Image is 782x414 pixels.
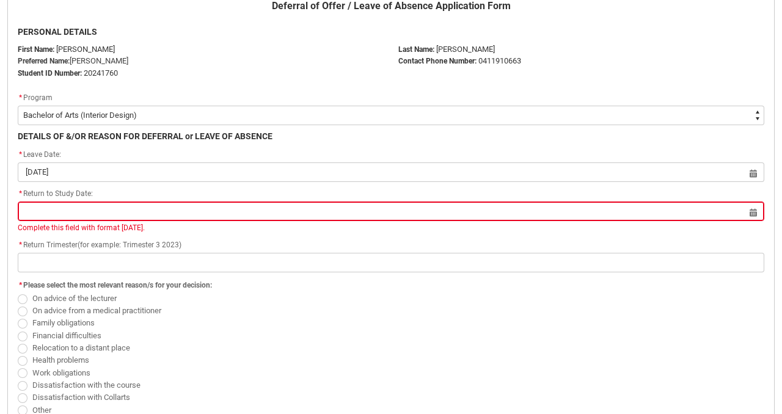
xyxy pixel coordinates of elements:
span: Please select the most relevant reason/s for your decision: [23,281,212,289]
span: Leave Date: [18,150,61,159]
span: [PERSON_NAME] [70,56,128,65]
abbr: required [19,281,22,289]
span: Family obligations [32,318,95,327]
p: [PERSON_NAME] [398,43,764,56]
b: DETAILS OF &/OR REASON FOR DEFERRAL or LEAVE OF ABSENCE [18,131,272,141]
span: Health problems [32,355,89,365]
p: 20241760 [18,67,384,79]
span: Return to Study Date: [18,189,93,198]
div: Complete this field with format [DATE]. [18,222,764,233]
abbr: required [19,93,22,102]
abbr: required [19,150,22,159]
span: 0411910663 [478,56,521,65]
strong: Student ID Number: [18,69,82,78]
b: Last Name: [398,45,434,54]
abbr: required [19,189,22,198]
span: Dissatisfaction with Collarts [32,393,130,402]
span: Dissatisfaction with the course [32,380,141,390]
p: [PERSON_NAME] [18,43,384,56]
span: Program [23,93,53,102]
span: On advice of the lecturer [32,294,117,303]
abbr: required [19,241,22,249]
span: Work obligations [32,368,90,377]
b: PERSONAL DETAILS [18,27,97,37]
b: Contact Phone Number: [398,57,477,65]
strong: Preferred Name: [18,57,70,65]
span: Relocation to a distant place [32,343,130,352]
strong: First Name: [18,45,54,54]
span: Financial difficulties [32,331,101,340]
span: Return Trimester(for example: Trimester 3 2023) [18,241,181,249]
span: On advice from a medical practitioner [32,306,161,315]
